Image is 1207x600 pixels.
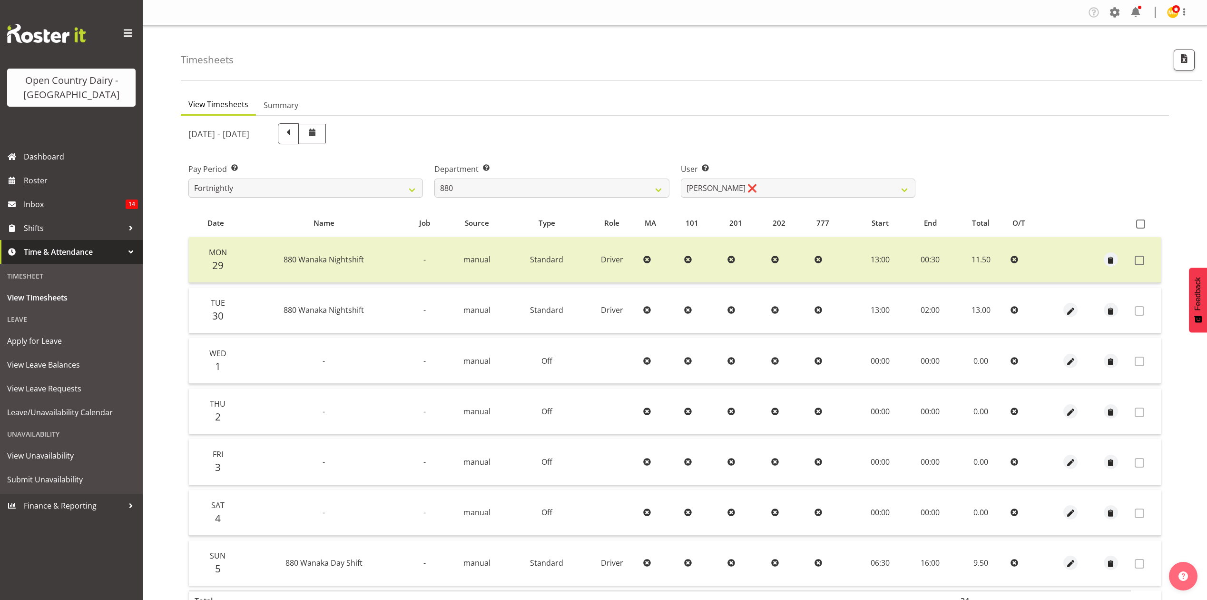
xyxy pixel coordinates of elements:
[854,389,906,434] td: 00:00
[215,562,221,575] span: 5
[212,259,224,272] span: 29
[209,348,226,359] span: Wed
[284,305,364,315] span: 880 Wanaka Nightshift
[211,500,225,510] span: Sat
[188,99,248,110] span: View Timesheets
[17,73,126,102] div: Open Country Dairy - [GEOGRAPHIC_DATA]
[1189,268,1207,332] button: Feedback - Show survey
[1178,571,1188,581] img: help-xxl-2.png
[7,472,136,487] span: Submit Unavailability
[1012,218,1025,229] span: O/T
[7,290,136,305] span: View Timesheets
[955,338,1007,384] td: 0.00
[854,338,906,384] td: 00:00
[215,511,221,525] span: 4
[7,24,86,43] img: Rosterit website logo
[463,406,491,417] span: manual
[423,507,426,518] span: -
[463,356,491,366] span: manual
[2,266,140,286] div: Timesheet
[423,558,426,568] span: -
[213,449,223,460] span: Fri
[1167,7,1178,18] img: milk-reception-awarua7542.jpg
[434,163,669,175] label: Department
[686,218,698,229] span: 101
[423,457,426,467] span: -
[285,558,363,568] span: 880 Wanaka Day Shift
[7,334,136,348] span: Apply for Leave
[854,439,906,485] td: 00:00
[955,288,1007,333] td: 13.00
[215,360,221,373] span: 1
[906,439,955,485] td: 00:00
[2,468,140,491] a: Submit Unavailability
[2,353,140,377] a: View Leave Balances
[215,460,221,474] span: 3
[601,305,623,315] span: Driver
[465,218,489,229] span: Source
[2,377,140,400] a: View Leave Requests
[854,237,906,283] td: 13:00
[264,100,298,111] span: Summary
[773,218,785,229] span: 202
[955,389,1007,434] td: 0.00
[604,218,619,229] span: Role
[2,424,140,444] div: Unavailability
[1194,277,1202,310] span: Feedback
[463,457,491,467] span: manual
[188,163,423,175] label: Pay Period
[509,389,584,434] td: Off
[509,490,584,536] td: Off
[906,389,955,434] td: 00:00
[2,444,140,468] a: View Unavailability
[872,218,889,229] span: Start
[816,218,829,229] span: 777
[24,173,138,188] span: Roster
[323,457,325,467] span: -
[24,245,124,259] span: Time & Attendance
[210,550,226,561] span: Sun
[955,490,1007,536] td: 0.00
[645,218,656,229] span: MA
[181,54,234,65] h4: Timesheets
[423,406,426,417] span: -
[906,540,955,586] td: 16:00
[955,540,1007,586] td: 9.50
[207,218,224,229] span: Date
[906,237,955,283] td: 00:30
[423,356,426,366] span: -
[323,507,325,518] span: -
[509,237,584,283] td: Standard
[209,247,227,258] span: Mon
[323,406,325,417] span: -
[972,218,990,229] span: Total
[509,439,584,485] td: Off
[463,558,491,568] span: manual
[2,286,140,310] a: View Timesheets
[509,288,584,333] td: Standard
[906,288,955,333] td: 02:00
[7,358,136,372] span: View Leave Balances
[681,163,915,175] label: User
[24,197,126,211] span: Inbox
[1174,50,1195,70] button: Export CSV
[854,288,906,333] td: 13:00
[906,338,955,384] td: 00:00
[24,150,138,164] span: Dashboard
[601,254,623,265] span: Driver
[126,200,138,209] span: 14
[924,218,937,229] span: End
[463,254,491,265] span: manual
[7,449,136,463] span: View Unavailability
[7,405,136,420] span: Leave/Unavailability Calendar
[423,254,426,265] span: -
[323,356,325,366] span: -
[463,305,491,315] span: manual
[419,218,430,229] span: Job
[211,298,225,308] span: Tue
[906,490,955,536] td: 00:00
[539,218,555,229] span: Type
[7,381,136,396] span: View Leave Requests
[509,338,584,384] td: Off
[729,218,742,229] span: 201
